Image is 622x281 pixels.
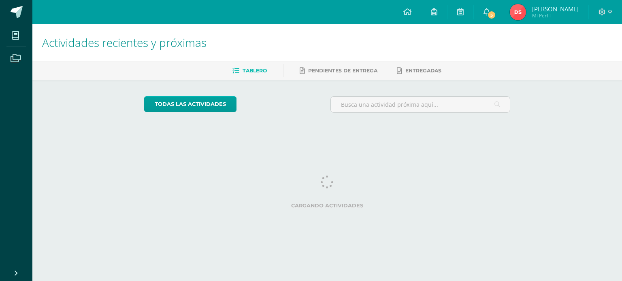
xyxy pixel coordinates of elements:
[487,11,496,19] span: 5
[397,64,441,77] a: Entregadas
[144,203,511,209] label: Cargando actividades
[300,64,377,77] a: Pendientes de entrega
[232,64,267,77] a: Tablero
[405,68,441,74] span: Entregadas
[532,5,579,13] span: [PERSON_NAME]
[510,4,526,20] img: 53d1dea75573273255adaa9689ca28cb.png
[308,68,377,74] span: Pendientes de entrega
[243,68,267,74] span: Tablero
[532,12,579,19] span: Mi Perfil
[331,97,510,112] input: Busca una actividad próxima aquí...
[144,96,236,112] a: todas las Actividades
[42,35,207,50] span: Actividades recientes y próximas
